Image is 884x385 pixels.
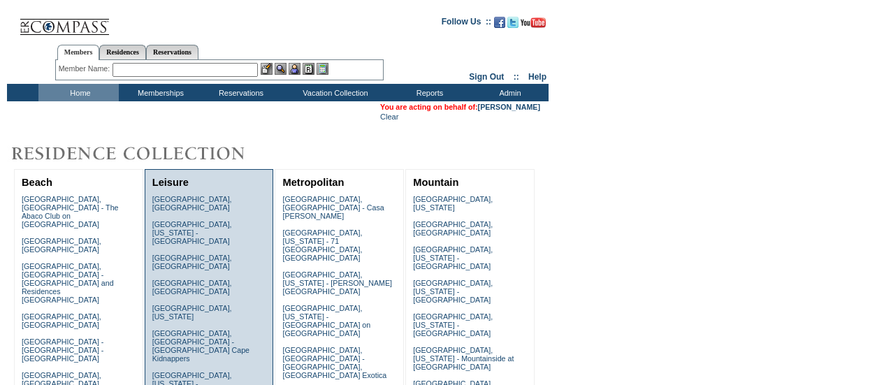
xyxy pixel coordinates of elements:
[317,63,328,75] img: b_calculator.gif
[413,195,493,212] a: [GEOGRAPHIC_DATA], [US_STATE]
[119,84,199,101] td: Memberships
[282,270,392,296] a: [GEOGRAPHIC_DATA], [US_STATE] - [PERSON_NAME][GEOGRAPHIC_DATA]
[22,177,52,188] a: Beach
[413,177,458,188] a: Mountain
[413,220,493,237] a: [GEOGRAPHIC_DATA], [GEOGRAPHIC_DATA]
[413,346,514,371] a: [GEOGRAPHIC_DATA], [US_STATE] - Mountainside at [GEOGRAPHIC_DATA]
[514,72,519,82] span: ::
[152,177,189,188] a: Leisure
[528,72,546,82] a: Help
[289,63,300,75] img: Impersonate
[99,45,146,59] a: Residences
[413,279,493,304] a: [GEOGRAPHIC_DATA], [US_STATE] - [GEOGRAPHIC_DATA]
[146,45,198,59] a: Reservations
[494,17,505,28] img: Become our fan on Facebook
[57,45,100,60] a: Members
[413,312,493,337] a: [GEOGRAPHIC_DATA], [US_STATE] - [GEOGRAPHIC_DATA]
[22,262,114,304] a: [GEOGRAPHIC_DATA], [GEOGRAPHIC_DATA] - [GEOGRAPHIC_DATA] and Residences [GEOGRAPHIC_DATA]
[275,63,287,75] img: View
[507,17,519,28] img: Follow us on Twitter
[442,15,491,32] td: Follow Us ::
[380,112,398,121] a: Clear
[22,337,103,363] a: [GEOGRAPHIC_DATA] - [GEOGRAPHIC_DATA] - [GEOGRAPHIC_DATA]
[282,195,384,220] a: [GEOGRAPHIC_DATA], [GEOGRAPHIC_DATA] - Casa [PERSON_NAME]
[22,312,101,329] a: [GEOGRAPHIC_DATA], [GEOGRAPHIC_DATA]
[507,21,519,29] a: Follow us on Twitter
[282,304,370,337] a: [GEOGRAPHIC_DATA], [US_STATE] - [GEOGRAPHIC_DATA] on [GEOGRAPHIC_DATA]
[282,177,344,188] a: Metropolitan
[152,329,249,363] a: [GEOGRAPHIC_DATA], [GEOGRAPHIC_DATA] - [GEOGRAPHIC_DATA] Cape Kidnappers
[152,254,232,270] a: [GEOGRAPHIC_DATA], [GEOGRAPHIC_DATA]
[280,84,388,101] td: Vacation Collection
[282,346,386,379] a: [GEOGRAPHIC_DATA], [GEOGRAPHIC_DATA] - [GEOGRAPHIC_DATA], [GEOGRAPHIC_DATA] Exotica
[19,7,110,36] img: Compass Home
[261,63,273,75] img: b_edit.gif
[152,304,232,321] a: [GEOGRAPHIC_DATA], [US_STATE]
[413,245,493,270] a: [GEOGRAPHIC_DATA], [US_STATE] - [GEOGRAPHIC_DATA]
[468,84,549,101] td: Admin
[22,195,119,228] a: [GEOGRAPHIC_DATA], [GEOGRAPHIC_DATA] - The Abaco Club on [GEOGRAPHIC_DATA]
[478,103,540,111] a: [PERSON_NAME]
[22,237,101,254] a: [GEOGRAPHIC_DATA], [GEOGRAPHIC_DATA]
[282,228,362,262] a: [GEOGRAPHIC_DATA], [US_STATE] - 71 [GEOGRAPHIC_DATA], [GEOGRAPHIC_DATA]
[38,84,119,101] td: Home
[59,63,113,75] div: Member Name:
[7,140,280,168] img: Destinations by Exclusive Resorts
[152,220,232,245] a: [GEOGRAPHIC_DATA], [US_STATE] - [GEOGRAPHIC_DATA]
[152,195,232,212] a: [GEOGRAPHIC_DATA], [GEOGRAPHIC_DATA]
[388,84,468,101] td: Reports
[469,72,504,82] a: Sign Out
[494,21,505,29] a: Become our fan on Facebook
[380,103,540,111] span: You are acting on behalf of:
[7,21,18,22] img: i.gif
[521,21,546,29] a: Subscribe to our YouTube Channel
[199,84,280,101] td: Reservations
[521,17,546,28] img: Subscribe to our YouTube Channel
[303,63,314,75] img: Reservations
[152,279,232,296] a: [GEOGRAPHIC_DATA], [GEOGRAPHIC_DATA]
